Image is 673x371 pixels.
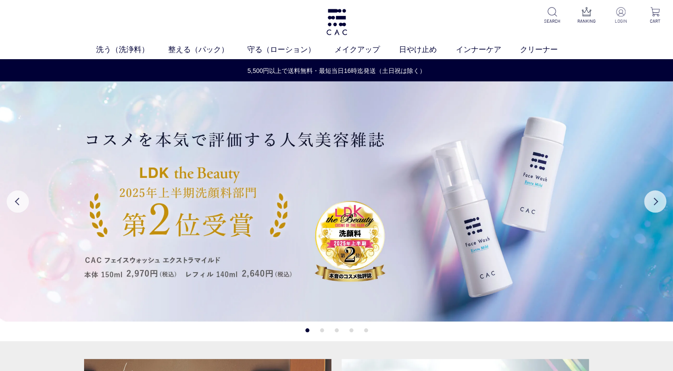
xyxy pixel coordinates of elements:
p: CART [644,18,666,24]
button: Previous [7,190,29,213]
button: 5 of 5 [364,328,368,332]
a: クリーナー [520,44,577,56]
button: 3 of 5 [334,328,339,332]
button: Next [644,190,666,213]
a: メイクアップ [334,44,399,56]
a: インナーケア [456,44,520,56]
a: LOGIN [610,7,632,24]
p: SEARCH [541,18,563,24]
p: RANKING [576,18,597,24]
img: logo [325,9,348,35]
a: 整える（パック） [168,44,248,56]
a: 洗う（洗浄料） [96,44,168,56]
button: 1 of 5 [305,328,309,332]
p: LOGIN [610,18,632,24]
a: 5,500円以上で送料無料・最短当日16時迄発送（土日祝は除く） [0,66,673,76]
a: CART [644,7,666,24]
a: SEARCH [541,7,563,24]
button: 2 of 5 [320,328,324,332]
a: 守る（ローション） [247,44,334,56]
button: 4 of 5 [349,328,353,332]
a: RANKING [576,7,597,24]
a: 日やけ止め [399,44,456,56]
